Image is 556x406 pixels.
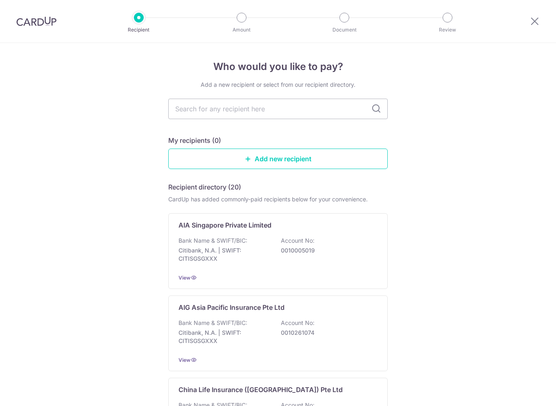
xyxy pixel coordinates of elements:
p: Bank Name & SWIFT/BIC: [179,319,247,327]
h5: My recipients (0) [168,135,221,145]
h4: Who would you like to pay? [168,59,388,74]
img: CardUp [16,16,57,26]
a: View [179,357,190,363]
p: Citibank, N.A. | SWIFT: CITISGSGXXX [179,329,270,345]
div: Add a new recipient or select from our recipient directory. [168,81,388,89]
p: Document [314,26,375,34]
a: View [179,275,190,281]
h5: Recipient directory (20) [168,182,241,192]
p: Account No: [281,237,314,245]
a: Add new recipient [168,149,388,169]
p: 0010261074 [281,329,373,337]
div: CardUp has added commonly-paid recipients below for your convenience. [168,195,388,203]
input: Search for any recipient here [168,99,388,119]
p: China Life Insurance ([GEOGRAPHIC_DATA]) Pte Ltd [179,385,343,395]
p: AIG Asia Pacific Insurance Pte Ltd [179,302,285,312]
p: Review [417,26,478,34]
p: Account No: [281,319,314,327]
p: AIA Singapore Private Limited [179,220,271,230]
p: 0010005019 [281,246,373,255]
p: Recipient [108,26,169,34]
p: Citibank, N.A. | SWIFT: CITISGSGXXX [179,246,270,263]
p: Amount [211,26,272,34]
p: Bank Name & SWIFT/BIC: [179,237,247,245]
